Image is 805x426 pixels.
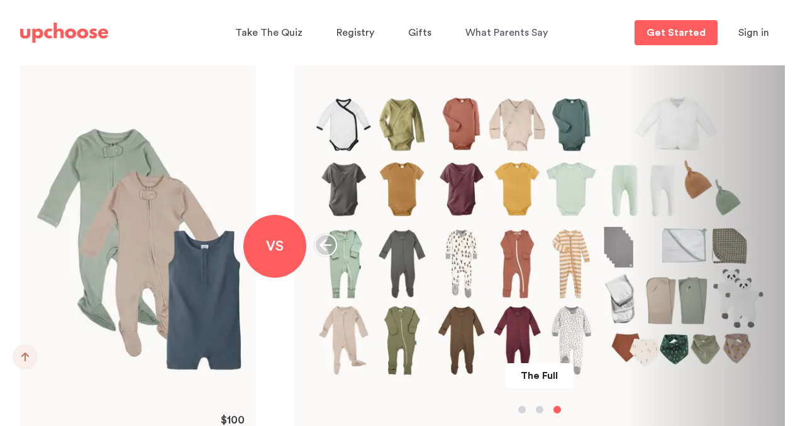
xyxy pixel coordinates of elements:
span: Take The Quiz [235,28,303,38]
span: VS [266,239,284,253]
a: UpChoose [20,20,108,46]
a: Registry [336,21,378,45]
a: Get Started [635,20,718,45]
span: Gifts [408,28,431,38]
a: Take The Quiz [235,21,306,45]
a: Gifts [408,21,435,45]
p: $100 [221,414,245,425]
a: What Parents Say [465,21,552,45]
span: What Parents Say [465,28,548,38]
span: Sign in [738,28,769,38]
img: UpChoose [20,23,108,43]
p: Get Started [647,28,706,38]
p: The Full [521,368,558,383]
button: Sign in [723,20,785,45]
span: Registry [336,28,374,38]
